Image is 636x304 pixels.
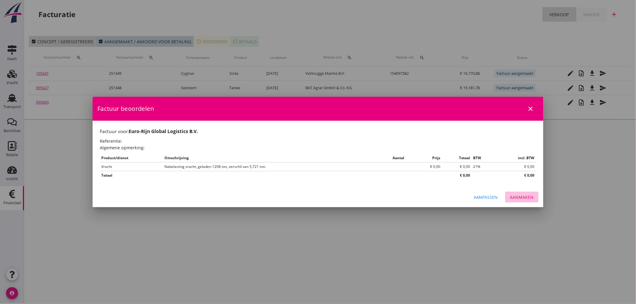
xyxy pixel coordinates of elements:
[442,163,472,171] td: € 0,00
[472,171,536,180] th: € 0,00
[100,128,536,135] h1: Factuur voor:
[383,154,414,163] th: Aantal
[505,192,539,202] button: Aanmaken
[100,154,163,163] th: Product/dienst
[442,154,472,163] th: Totaal
[93,97,543,121] div: Factuur beoordelen
[414,163,442,171] td: € 0,00
[414,154,442,163] th: Prijs
[472,154,495,163] th: BTW
[100,163,163,171] td: Vracht
[163,163,383,171] td: Nabelasting vracht, geladen 1208 ton, verschil van 5,721 ton.
[495,163,536,171] td: € 0,00
[100,138,536,151] h2: Referentie: Algemene opmerking:
[474,194,498,200] div: Aanpassen
[442,171,472,180] th: € 0,00
[129,128,198,135] strong: Euro-Rijn Global Logistics B.V.
[472,163,495,171] td: 21%
[100,171,442,180] th: Totaal
[527,105,534,112] i: close
[510,194,534,200] div: Aanmaken
[495,154,536,163] th: incl. BTW
[163,154,383,163] th: Omschrijving
[469,192,503,202] button: Aanpassen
